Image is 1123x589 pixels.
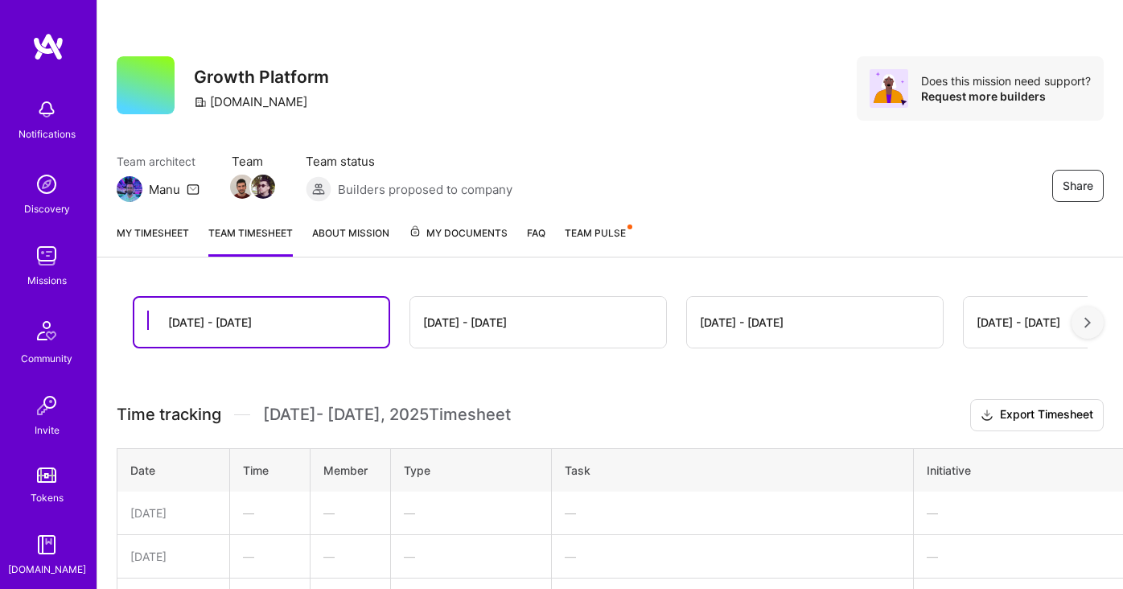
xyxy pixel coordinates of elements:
[312,224,389,257] a: About Mission
[565,548,900,565] div: —
[19,126,76,142] div: Notifications
[323,505,377,521] div: —
[21,350,72,367] div: Community
[27,311,66,350] img: Community
[423,314,507,331] div: [DATE] - [DATE]
[117,176,142,202] img: Team Architect
[230,175,254,199] img: Team Member Avatar
[208,224,293,257] a: Team timesheet
[565,505,900,521] div: —
[311,448,391,492] th: Member
[391,448,552,492] th: Type
[404,548,538,565] div: —
[31,93,63,126] img: bell
[117,448,230,492] th: Date
[168,314,252,331] div: [DATE] - [DATE]
[565,224,631,257] a: Team Pulse
[409,224,508,242] span: My Documents
[1084,317,1091,328] img: right
[32,32,64,61] img: logo
[306,153,512,170] span: Team status
[35,422,60,439] div: Invite
[251,175,275,199] img: Team Member Avatar
[921,73,1091,89] div: Does this mission need support?
[230,448,311,492] th: Time
[565,227,626,239] span: Team Pulse
[130,548,216,565] div: [DATE]
[970,399,1104,431] button: Export Timesheet
[194,67,329,87] h3: Growth Platform
[552,448,914,492] th: Task
[338,181,512,198] span: Builders proposed to company
[27,272,67,289] div: Missions
[700,314,784,331] div: [DATE] - [DATE]
[31,389,63,422] img: Invite
[31,489,64,506] div: Tokens
[1063,178,1093,194] span: Share
[8,561,86,578] div: [DOMAIN_NAME]
[187,183,200,196] i: icon Mail
[31,168,63,200] img: discovery
[194,96,207,109] i: icon CompanyGray
[232,153,274,170] span: Team
[149,181,180,198] div: Manu
[977,314,1060,331] div: [DATE] - [DATE]
[117,153,200,170] span: Team architect
[870,69,908,108] img: Avatar
[130,505,216,521] div: [DATE]
[921,89,1091,104] div: Request more builders
[263,405,511,425] span: [DATE] - [DATE] , 2025 Timesheet
[24,200,70,217] div: Discovery
[243,548,297,565] div: —
[404,505,538,521] div: —
[37,467,56,483] img: tokens
[194,93,307,110] div: [DOMAIN_NAME]
[1052,170,1104,202] button: Share
[31,240,63,272] img: teamwork
[31,529,63,561] img: guide book
[981,407,993,424] i: icon Download
[527,224,545,257] a: FAQ
[117,405,221,425] span: Time tracking
[323,548,377,565] div: —
[117,224,189,257] a: My timesheet
[306,176,331,202] img: Builders proposed to company
[243,505,297,521] div: —
[409,224,508,257] a: My Documents
[232,173,253,200] a: Team Member Avatar
[253,173,274,200] a: Team Member Avatar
